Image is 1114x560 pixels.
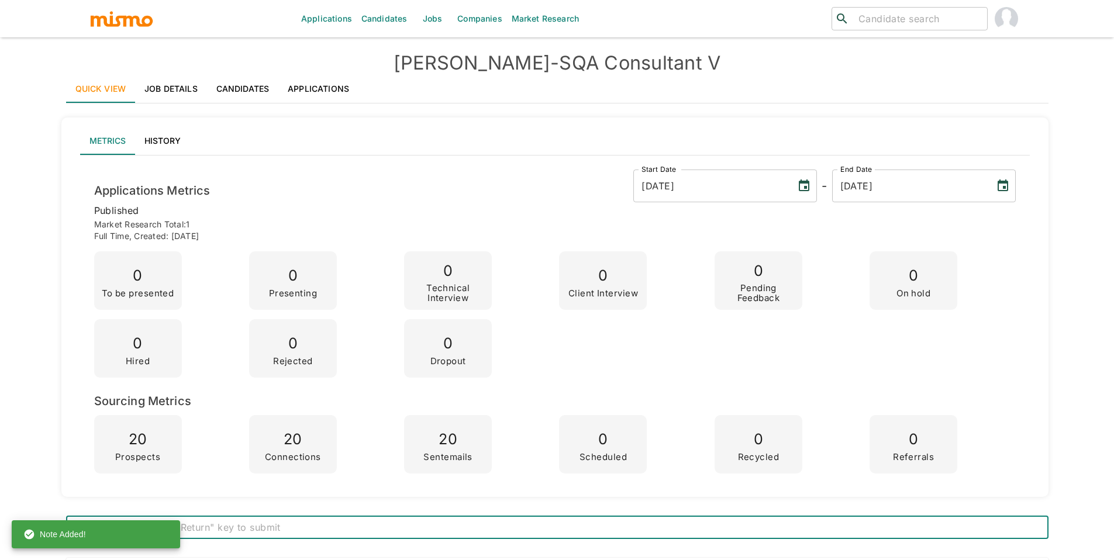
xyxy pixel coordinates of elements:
p: Sentemails [423,452,472,462]
button: History [135,127,190,155]
a: Job Details [135,75,207,103]
p: Market Research Total: 1 [94,219,1016,230]
p: Presenting [269,289,317,299]
div: Note Added! [23,524,86,545]
h6: Sourcing Metrics [94,392,1016,410]
p: To be presented [102,289,174,299]
p: Full time , Created: [DATE] [94,230,1016,242]
h6: - [822,177,827,195]
a: Applications [278,75,358,103]
p: 0 [269,263,317,289]
p: Rejected [273,357,313,367]
img: Paola Pacheco [995,7,1018,30]
p: Scheduled [580,452,627,462]
p: 0 [126,331,150,357]
p: published [94,202,1016,219]
p: 0 [273,331,313,357]
input: MM/DD/YYYY [633,170,788,202]
button: Choose date, selected date is Aug 1, 2025 [792,174,816,198]
p: 0 [409,258,487,284]
p: 0 [430,331,466,357]
h6: Applications Metrics [94,181,211,200]
p: Connections [265,452,321,462]
p: 0 [738,427,780,452]
p: 0 [896,263,930,289]
p: 20 [115,427,160,452]
p: 0 [102,263,174,289]
p: 0 [719,258,798,284]
p: Hired [126,357,150,367]
a: Quick View [66,75,136,103]
p: Referrals [893,452,934,462]
label: Start Date [642,164,677,174]
p: 0 [568,263,638,289]
button: Metrics [80,127,135,155]
button: Choose date, selected date is Aug 27, 2025 [991,174,1015,198]
p: Client Interview [568,289,638,299]
p: 20 [423,427,472,452]
input: MM/DD/YYYY [832,170,987,202]
a: Candidates [207,75,279,103]
p: 0 [893,427,934,452]
div: lab API tabs example [80,127,1030,155]
p: Technical Interview [409,284,487,303]
h4: [PERSON_NAME] - SQA Consultant V [66,51,1049,75]
p: On hold [896,289,930,299]
p: Dropout [430,357,466,367]
p: 20 [265,427,321,452]
p: Recycled [738,452,780,462]
p: 0 [580,427,627,452]
p: Pending Feedback [719,284,798,303]
input: Candidate search [854,11,982,27]
label: End Date [840,164,872,174]
img: logo [89,10,154,27]
p: Prospects [115,452,160,462]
